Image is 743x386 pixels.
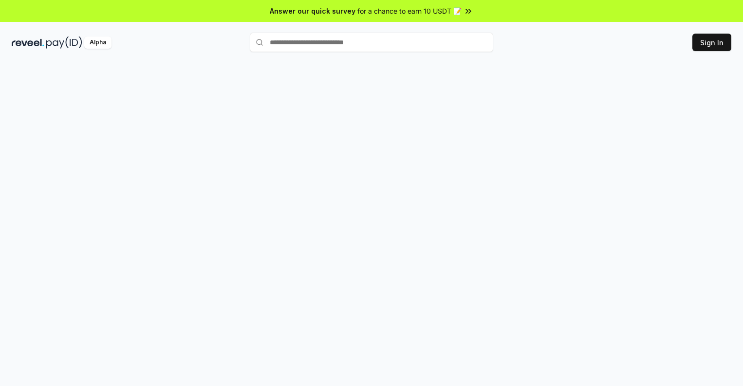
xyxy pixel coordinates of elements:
[12,37,44,49] img: reveel_dark
[46,37,82,49] img: pay_id
[84,37,111,49] div: Alpha
[270,6,355,16] span: Answer our quick survey
[357,6,462,16] span: for a chance to earn 10 USDT 📝
[692,34,731,51] button: Sign In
